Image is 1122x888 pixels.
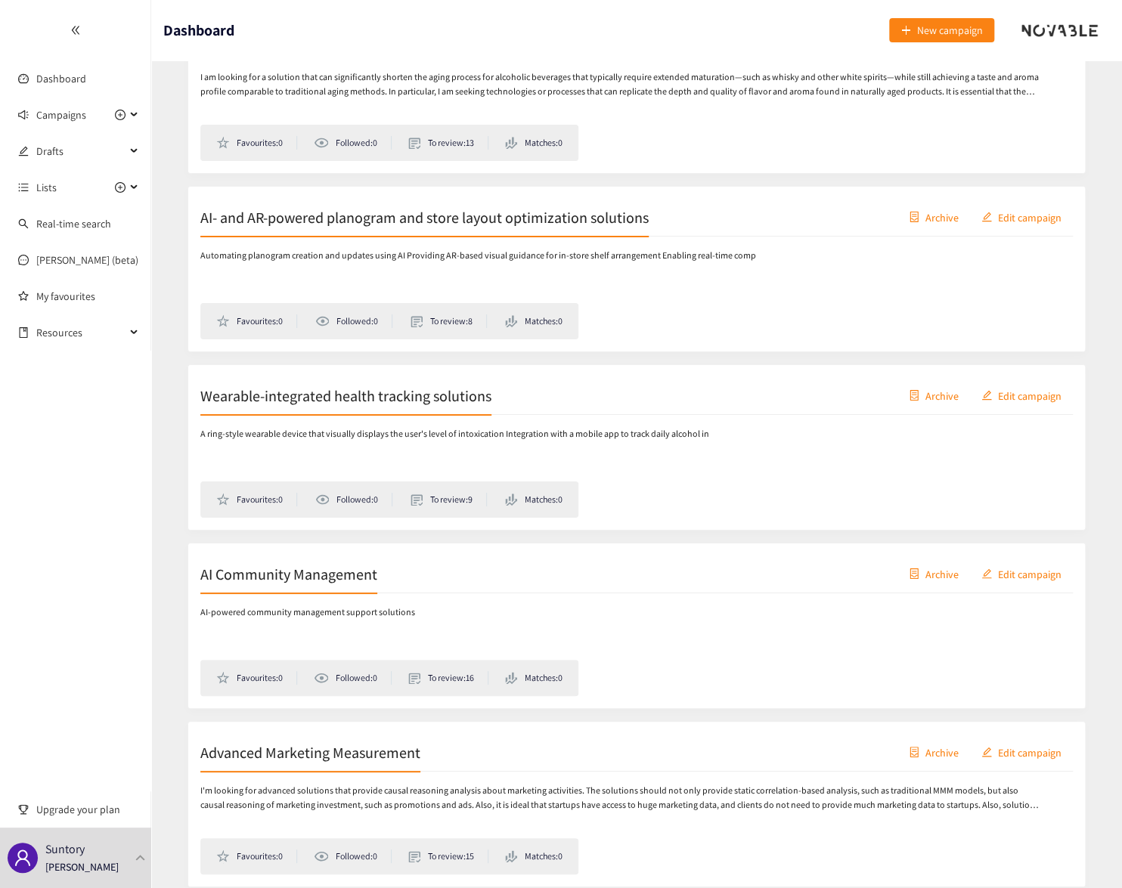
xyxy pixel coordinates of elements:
h2: Wearable-integrated health tracking solutions [200,385,491,406]
span: double-left [70,25,81,36]
button: editEdit campaign [970,562,1073,586]
span: user [14,849,32,867]
a: [PERSON_NAME] (beta) [36,253,138,267]
span: Lists [36,172,57,203]
button: plusNew campaign [889,18,994,42]
a: AI Community ManagementcontainerArchiveeditEdit campaignAI-powered community management support s... [188,543,1086,709]
span: edit [18,146,29,156]
li: Followed: 0 [314,136,391,150]
li: Favourites: 0 [216,136,297,150]
p: A ring-style wearable device that visually displays the user's level of intoxication Integration ... [200,427,709,441]
li: To review: 15 [408,849,488,863]
a: Advanced Marketing MeasurementcontainerArchiveeditEdit campaignI'm looking for advanced solutions... [188,721,1086,887]
li: Matches: 0 [505,493,563,506]
span: Archive [925,209,959,225]
li: Matches: 0 [505,849,563,863]
button: containerArchive [897,383,970,407]
span: New campaign [917,22,983,39]
li: Favourites: 0 [216,314,297,328]
li: Followed: 0 [314,671,391,685]
span: Edit campaign [998,565,1062,582]
li: To review: 16 [408,671,488,685]
li: To review: 9 [411,493,487,506]
a: AI- and AR-powered planogram and store layout optimization solutionscontainerArchiveeditEdit camp... [188,186,1086,352]
button: editEdit campaign [970,205,1073,229]
a: High-Speed Maturation of spiritscontainerArchiveeditEdit campaignI am looking for a solution that... [188,8,1086,174]
span: trophy [18,804,29,815]
a: Real-time search [36,217,111,231]
span: Edit campaign [998,387,1062,404]
li: Followed: 0 [315,493,392,506]
li: Favourites: 0 [216,493,297,506]
span: Edit campaign [998,209,1062,225]
span: plus-circle [115,110,126,120]
span: container [909,568,919,580]
span: Archive [925,387,959,404]
span: edit [981,390,992,402]
p: Automating planogram creation and updates using AI Providing AR-based visual guidance for in-stor... [200,249,756,263]
a: Wearable-integrated health tracking solutionscontainerArchiveeditEdit campaignA ring-style wearab... [188,364,1086,531]
span: Drafts [36,136,126,166]
button: editEdit campaign [970,383,1073,407]
span: unordered-list [18,182,29,193]
h2: AI Community Management [200,563,377,584]
span: sound [18,110,29,120]
button: containerArchive [897,562,970,586]
li: Matches: 0 [505,314,563,328]
iframe: Chat Widget [876,725,1122,888]
span: container [909,212,919,224]
li: To review: 8 [411,314,487,328]
span: book [18,327,29,338]
span: plus [900,25,911,37]
span: edit [981,212,992,224]
li: Matches: 0 [505,671,563,685]
li: To review: 13 [408,136,488,150]
span: container [909,390,919,402]
p: I'm looking for advanced solutions that provide causal reasoning analysis about marketing activit... [200,784,1039,812]
p: [PERSON_NAME] [45,859,119,875]
li: Favourites: 0 [216,671,297,685]
p: Suntory [45,840,85,859]
li: Followed: 0 [314,849,391,863]
li: Followed: 0 [315,314,392,328]
span: Archive [925,565,959,582]
h2: AI- and AR-powered planogram and store layout optimization solutions [200,206,649,227]
li: Favourites: 0 [216,849,297,863]
span: edit [981,568,992,580]
h2: Advanced Marketing Measurement [200,741,420,763]
li: Matches: 0 [505,136,563,150]
span: plus-circle [115,182,126,193]
span: Resources [36,317,126,348]
span: Campaigns [36,100,86,130]
button: containerArchive [897,205,970,229]
a: My favourites [36,281,139,311]
a: Dashboard [36,72,86,85]
p: AI-powered community management support solutions [200,605,415,620]
span: Upgrade your plan [36,794,139,825]
p: I am looking for a solution that can significantly shorten the aging process for alcoholic bevera... [200,70,1039,99]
